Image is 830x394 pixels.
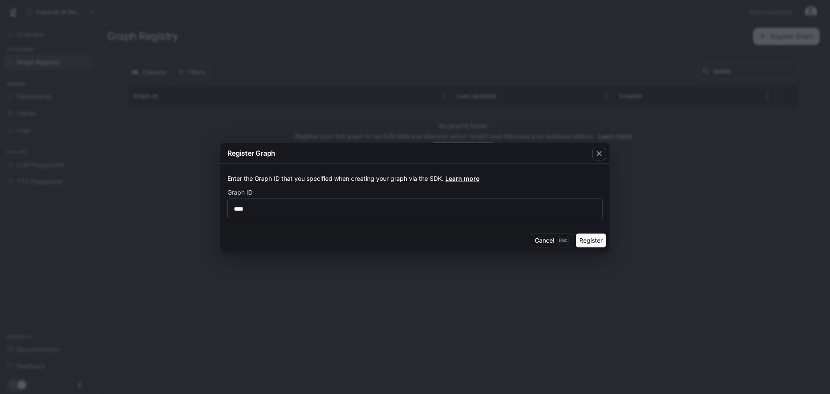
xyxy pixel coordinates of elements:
[576,234,606,247] button: Register
[445,175,479,182] a: Learn more
[531,234,572,247] button: CancelEsc
[227,148,275,158] p: Register Graph
[227,174,603,183] p: Enter the Graph ID that you specified when creating your graph via the SDK.
[227,189,252,195] p: Graph ID
[558,236,568,245] p: Esc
